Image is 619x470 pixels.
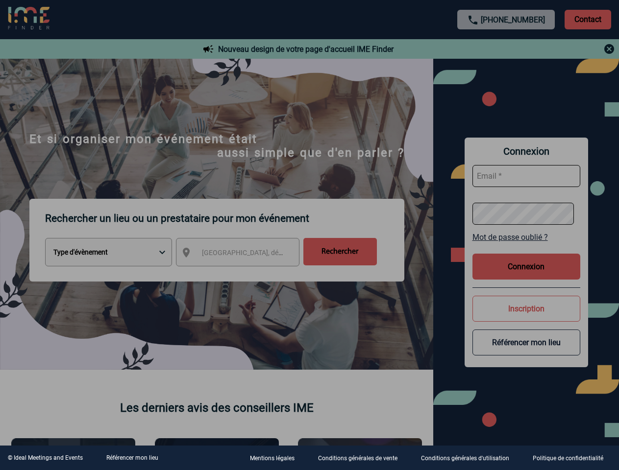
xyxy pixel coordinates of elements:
[310,453,413,463] a: Conditions générales de vente
[525,453,619,463] a: Politique de confidentialité
[106,454,158,461] a: Référencer mon lieu
[250,455,295,462] p: Mentions légales
[413,453,525,463] a: Conditions générales d'utilisation
[421,455,509,462] p: Conditions générales d'utilisation
[533,455,603,462] p: Politique de confidentialité
[242,453,310,463] a: Mentions légales
[8,454,83,461] div: © Ideal Meetings and Events
[318,455,397,462] p: Conditions générales de vente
